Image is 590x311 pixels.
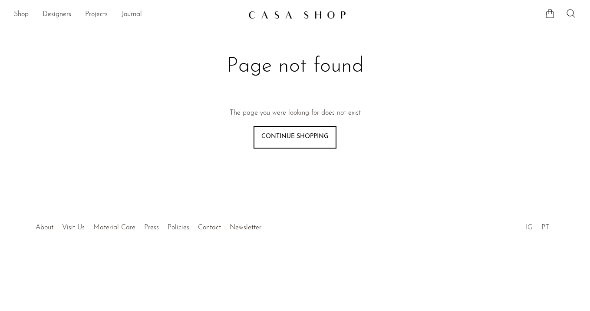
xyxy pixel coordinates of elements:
[31,217,266,234] ul: Quick links
[14,7,241,22] nav: Desktop navigation
[85,9,108,20] a: Projects
[198,224,221,231] a: Contact
[521,217,554,234] ul: Social Medias
[157,53,433,80] h1: Page not found
[14,9,29,20] a: Shop
[168,224,189,231] a: Policies
[14,7,241,22] ul: NEW HEADER MENU
[43,9,71,20] a: Designers
[254,126,336,149] a: Continue shopping
[122,9,142,20] a: Journal
[230,108,361,119] p: The page you were looking for does not exist
[36,224,53,231] a: About
[541,224,549,231] a: PT
[144,224,159,231] a: Press
[526,224,533,231] a: IG
[93,224,135,231] a: Material Care
[62,224,85,231] a: Visit Us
